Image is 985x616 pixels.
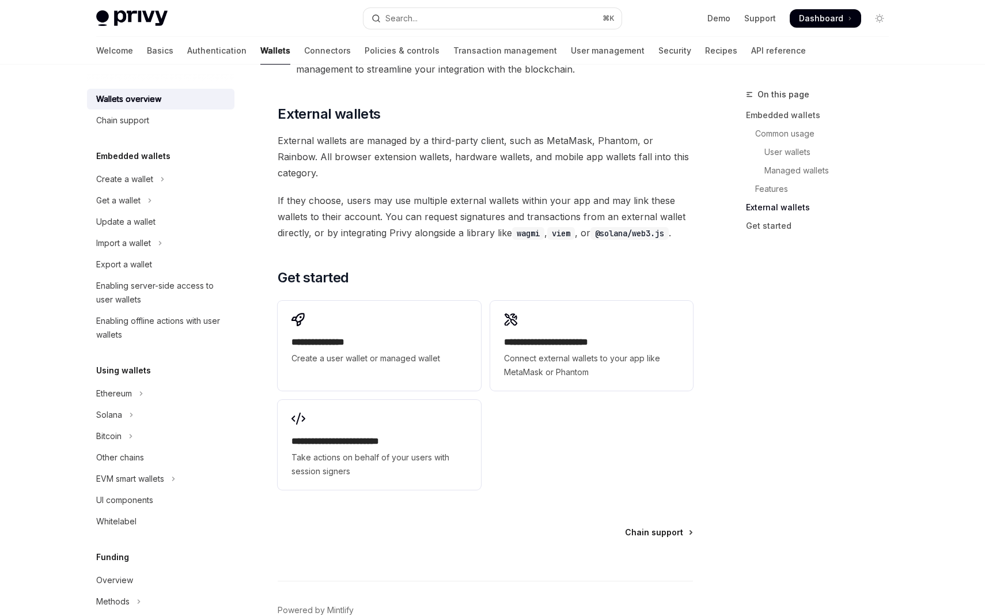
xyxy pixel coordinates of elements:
a: Policies & controls [365,37,440,65]
button: Toggle Ethereum section [87,383,234,404]
a: Demo [707,13,730,24]
button: Open search [363,8,622,29]
div: Overview [96,573,133,587]
a: Enabling server-side access to user wallets [87,275,234,310]
a: Welcome [96,37,133,65]
a: API reference [751,37,806,65]
a: Get started [746,217,898,235]
div: Enabling server-side access to user wallets [96,279,228,307]
a: Managed wallets [746,161,898,180]
div: Methods [96,595,130,609]
div: Enabling offline actions with user wallets [96,314,228,342]
a: Chain support [625,527,692,538]
a: UI components [87,490,234,511]
code: @solana/web3.js [590,227,669,240]
button: Toggle Get a wallet section [87,190,234,211]
code: viem [547,227,575,240]
div: Update a wallet [96,215,156,229]
div: Import a wallet [96,236,151,250]
a: Wallets [260,37,290,65]
button: Toggle Bitcoin section [87,426,234,447]
span: Get started [278,269,348,287]
span: Connect external wallets to your app like MetaMask or Phantom [504,352,679,379]
span: Chain support [625,527,683,538]
div: Ethereum [96,387,132,400]
button: Toggle dark mode [870,9,889,28]
div: Other chains [96,451,144,464]
a: Whitelabel [87,511,234,532]
a: Embedded wallets [746,106,898,124]
div: Bitcoin [96,429,122,443]
a: Export a wallet [87,254,234,275]
div: UI components [96,493,153,507]
a: Support [744,13,776,24]
h5: Using wallets [96,364,151,377]
span: Take actions on behalf of your users with session signers [291,451,467,478]
a: External wallets [746,198,898,217]
span: External wallets [278,105,380,123]
div: Chain support [96,114,149,127]
div: Export a wallet [96,258,152,271]
span: If they choose, users may use multiple external wallets within your app and may link these wallet... [278,192,693,241]
a: User wallets [746,143,898,161]
span: ⌘ K [603,14,615,23]
a: Overview [87,570,234,591]
div: Wallets overview [96,92,161,106]
span: Create a user wallet or managed wallet [291,352,467,365]
code: wagmi [512,227,544,240]
a: Security [658,37,691,65]
button: Toggle EVM smart wallets section [87,468,234,489]
div: Whitelabel [96,515,137,528]
img: light logo [96,10,168,27]
div: Search... [385,12,418,25]
span: External wallets are managed by a third-party client, such as MetaMask, Phantom, or Rainbow. All ... [278,133,693,181]
a: Connectors [304,37,351,65]
a: Recipes [705,37,737,65]
a: Other chains [87,447,234,468]
a: Features [746,180,898,198]
div: Get a wallet [96,194,141,207]
a: User management [571,37,645,65]
a: Basics [147,37,173,65]
button: Toggle Solana section [87,405,234,425]
div: Create a wallet [96,172,153,186]
h5: Funding [96,550,129,564]
a: Chain support [87,110,234,131]
a: Wallets overview [87,89,234,109]
button: Toggle Methods section [87,591,234,612]
button: Toggle Create a wallet section [87,169,234,190]
a: Common usage [746,124,898,143]
button: Toggle Import a wallet section [87,233,234,254]
a: Transaction management [453,37,557,65]
a: Dashboard [790,9,861,28]
h5: Embedded wallets [96,149,171,163]
a: Update a wallet [87,211,234,232]
span: Dashboard [799,13,843,24]
span: On this page [757,88,809,101]
a: Authentication [187,37,247,65]
div: EVM smart wallets [96,472,164,486]
a: Powered by Mintlify [278,604,354,616]
div: Solana [96,408,122,422]
a: Enabling offline actions with user wallets [87,311,234,345]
